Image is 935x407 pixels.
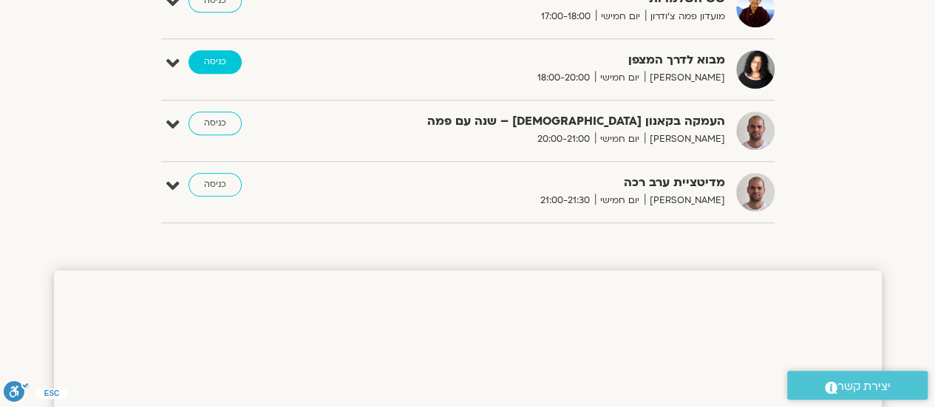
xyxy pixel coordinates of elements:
[837,377,891,397] span: יצירת קשר
[595,193,645,208] span: יום חמישי
[595,70,645,86] span: יום חמישי
[363,112,725,131] strong: העמקה בקאנון [DEMOGRAPHIC_DATA] – שנה עם פמה
[645,70,725,86] span: [PERSON_NAME]
[536,9,596,24] span: 17:00-18:00
[596,9,645,24] span: יום חמישי
[595,131,645,147] span: יום חמישי
[532,70,595,86] span: 18:00-20:00
[363,173,725,193] strong: מדיטציית ערב רכה
[188,50,242,74] a: כניסה
[645,131,725,147] span: [PERSON_NAME]
[532,131,595,147] span: 20:00-21:00
[787,371,928,400] a: יצירת קשר
[363,50,725,70] strong: מבוא לדרך המצפן
[188,112,242,135] a: כניסה
[645,193,725,208] span: [PERSON_NAME]
[188,173,242,196] a: כניסה
[535,193,595,208] span: 21:00-21:30
[645,9,725,24] span: מועדון פמה צ'ודרון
